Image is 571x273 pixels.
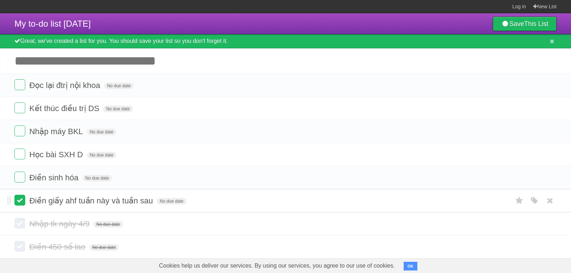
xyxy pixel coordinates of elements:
span: Kết thúc điều trị DS [29,104,101,113]
a: SaveThis List [493,17,557,31]
label: Done [14,79,25,90]
span: No due date [104,83,133,89]
span: Nhập tk ngày 4/9 [29,219,91,228]
label: Done [14,149,25,159]
b: This List [524,20,548,27]
label: Star task [513,195,526,207]
span: Điền sinh hóa [29,173,80,182]
label: Done [14,195,25,206]
label: Done [14,218,25,229]
span: Đọc lại đtrị nội khoa [29,81,102,90]
label: Done [14,126,25,136]
button: OK [404,262,418,270]
span: No due date [103,106,132,112]
span: Điền 450 sổ lao [29,242,87,251]
span: No due date [87,152,116,158]
label: Done [14,172,25,182]
span: No due date [87,129,116,135]
span: No due date [157,198,186,204]
span: Cookies help us deliver our services. By using our services, you agree to our use of cookies. [152,259,402,273]
span: My to-do list [DATE] [14,19,91,28]
span: Học bài SXH D [29,150,85,159]
span: No due date [89,244,119,251]
label: Done [14,102,25,113]
label: Done [14,241,25,252]
span: No due date [83,175,112,181]
span: Điền giấy ahf tuần này và tuần sau [29,196,155,205]
span: Nhập máy BKL [29,127,85,136]
span: No due date [93,221,123,228]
